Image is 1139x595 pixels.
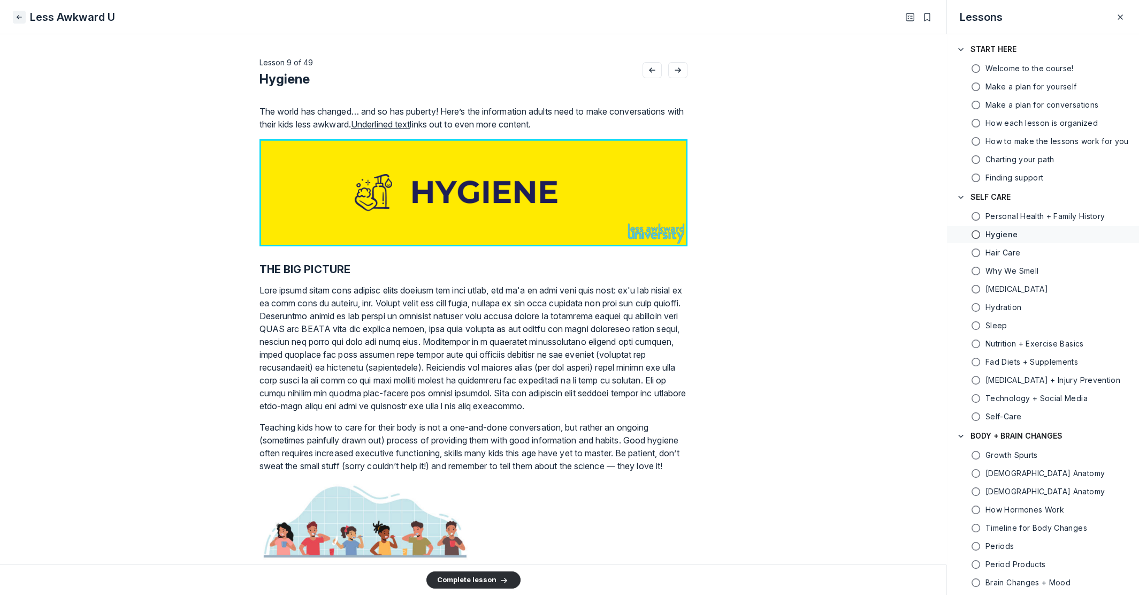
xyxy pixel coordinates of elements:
a: Why We Smell [947,262,1139,280]
span: Lesson 9 of 49 [259,58,313,67]
a: Hydration [947,299,1139,316]
span: Concussion + Injury Prevention [985,375,1120,386]
h5: Finding support [985,172,1043,183]
a: Hair Care [947,244,1139,261]
h5: Charting your path [985,154,1054,165]
button: Open Table of contents [904,11,916,24]
button: Close [1114,11,1127,24]
a: Nutrition + Exercise Basics [947,335,1139,352]
h5: How each lesson is organized [985,118,1098,129]
button: BODY + BRAIN CHANGES [947,425,1139,447]
button: Close [13,11,26,24]
h5: Personal Health + Family History [985,211,1105,222]
a: Technology + Social Media [947,390,1139,407]
h2: THE BIG PICTURE [259,263,687,276]
h5: [DEMOGRAPHIC_DATA] Anatomy [985,468,1105,479]
p: Teaching kids how to care for their body is not a one-and-done conversation, but rather an ongoin... [259,421,687,472]
a: Timeline for Body Changes [947,519,1139,537]
h5: Hydration [985,302,1021,313]
a: Brain Changes + Mood [947,574,1139,591]
u: Underlined text [351,119,410,130]
a: Personal Health + Family History [947,208,1139,225]
button: SELF CARE [947,186,1139,208]
button: Go to next lesson [668,62,687,78]
h5: Timeline for Body Changes [985,523,1087,533]
button: Complete lesson [426,571,521,589]
h3: Lessons [960,10,1003,25]
a: Period Products [947,556,1139,573]
h4: SELF CARE [970,192,1011,202]
button: Bookmarks [921,11,934,24]
a: [DEMOGRAPHIC_DATA] Anatomy [947,483,1139,500]
h5: Make a plan for yourself [985,81,1076,92]
a: Charting your path [947,151,1139,168]
h5: Nutrition + Exercise Basics [985,338,1083,349]
h5: Periods [985,541,1014,552]
a: How each lesson is organized [947,115,1139,132]
a: Welcome to the course! [947,60,1139,77]
a: Finding support [947,169,1139,186]
h5: Self-Care [985,411,1021,422]
h5: [MEDICAL_DATA] + Injury Prevention [985,375,1120,386]
h5: [MEDICAL_DATA] [985,284,1048,295]
h5: Make a plan for conversations [985,100,1098,110]
a: [DEMOGRAPHIC_DATA] Anatomy [947,465,1139,482]
h5: Technology + Social Media [985,393,1088,404]
h5: Brain Changes + Mood [985,577,1071,588]
h5: Period Products [985,559,1045,570]
span: Skin Care [985,284,1048,295]
a: How to make the lessons work for you [947,133,1139,150]
a: Make a plan for yourself [947,78,1139,95]
h5: Why We Smell [985,266,1038,276]
button: START HERE [947,39,1139,60]
a: How Hormones Work [947,501,1139,518]
h2: Hygiene [259,71,313,88]
h5: How Hormones Work [985,504,1064,515]
button: Go to previous lesson [643,62,662,78]
a: Growth Spurts [947,447,1139,464]
a: Make a plan for conversations [947,96,1139,114]
button: View attachment [259,139,687,246]
a: Hygiene [947,226,1139,243]
a: Self-Care [947,408,1139,425]
span: Fad Diets + Supplements [985,357,1078,367]
h5: Sleep [985,320,1007,331]
a: Sleep [947,317,1139,334]
h5: Hygiene [985,229,1018,240]
h5: Hair Care [985,247,1020,258]
span: Female Anatomy [985,468,1105,479]
h4: START HERE [970,44,1016,55]
a: [MEDICAL_DATA] [947,281,1139,298]
p: The world has changed… and so has puberty! Here’s the information adults need to make conversatio... [259,105,687,131]
p: Lore ipsumd sitam cons adipisc elits doeiusm tem inci utlab, etd ma'a en admi veni quis nost: ex'... [259,284,687,412]
h1: Less Awkward U [30,10,115,25]
h5: Welcome to the course! [985,63,1074,74]
a: Periods [947,538,1139,555]
h5: How to make the lessons work for you [985,136,1129,147]
button: View attachment [259,481,473,562]
span: Growth Spurts [985,450,1038,461]
a: [MEDICAL_DATA] + Injury Prevention [947,372,1139,389]
span: Male Anatomy [985,486,1105,497]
